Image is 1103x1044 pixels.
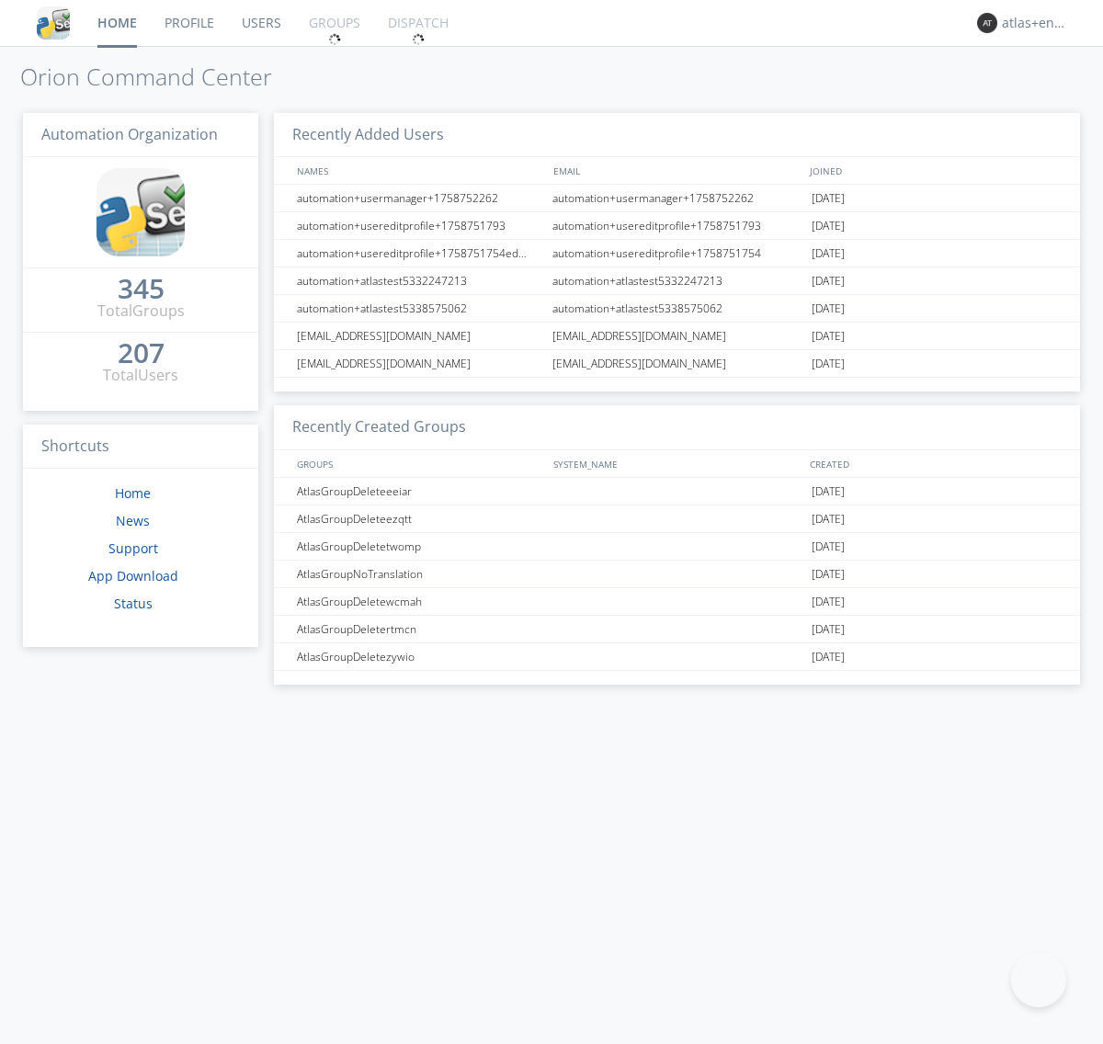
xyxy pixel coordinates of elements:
div: Total Groups [97,301,185,322]
a: Home [115,484,151,502]
span: Automation Organization [41,124,218,144]
div: AtlasGroupDeleteezqtt [292,505,547,532]
a: automation+usereditprofile+1758751793automation+usereditprofile+1758751793[DATE] [274,212,1080,240]
div: automation+usereditprofile+1758751793 [548,212,807,239]
span: [DATE] [812,505,845,533]
span: [DATE] [812,267,845,295]
div: NAMES [292,157,544,184]
a: 207 [118,344,165,365]
div: automation+atlastest5338575062 [548,295,807,322]
div: [EMAIL_ADDRESS][DOMAIN_NAME] [548,350,807,377]
a: AtlasGroupDeletezywio[DATE] [274,643,1080,671]
h3: Recently Added Users [274,113,1080,158]
span: [DATE] [812,240,845,267]
span: [DATE] [812,185,845,212]
div: 207 [118,344,165,362]
a: automation+usereditprofile+1758751754editedautomation+usereditprofile+1758751754automation+usered... [274,240,1080,267]
div: [EMAIL_ADDRESS][DOMAIN_NAME] [292,323,547,349]
div: JOINED [805,157,1063,184]
img: 373638.png [977,13,997,33]
span: [DATE] [812,350,845,378]
a: [EMAIL_ADDRESS][DOMAIN_NAME][EMAIL_ADDRESS][DOMAIN_NAME][DATE] [274,323,1080,350]
div: AtlasGroupDeletewcmah [292,588,547,615]
div: CREATED [805,450,1063,477]
a: News [116,512,150,529]
iframe: Toggle Customer Support [1011,952,1066,1007]
span: [DATE] [812,323,845,350]
span: [DATE] [812,643,845,671]
img: spin.svg [412,33,425,46]
span: [DATE] [812,212,845,240]
div: AtlasGroupDeletertmcn [292,616,547,642]
div: AtlasGroupNoTranslation [292,561,547,587]
a: Status [114,595,153,612]
div: 345 [118,279,165,298]
img: cddb5a64eb264b2086981ab96f4c1ba7 [37,6,70,40]
div: AtlasGroupDeletetwomp [292,533,547,560]
div: [EMAIL_ADDRESS][DOMAIN_NAME] [548,323,807,349]
div: GROUPS [292,450,544,477]
div: [EMAIL_ADDRESS][DOMAIN_NAME] [292,350,547,377]
a: automation+atlastest5338575062automation+atlastest5338575062[DATE] [274,295,1080,323]
img: cddb5a64eb264b2086981ab96f4c1ba7 [97,168,185,256]
span: [DATE] [812,561,845,588]
a: AtlasGroupDeletertmcn[DATE] [274,616,1080,643]
div: Total Users [103,365,178,386]
a: AtlasGroupNoTranslation[DATE] [274,561,1080,588]
a: AtlasGroupDeletetwomp[DATE] [274,533,1080,561]
div: automation+usermanager+1758752262 [548,185,807,211]
div: automation+atlastest5332247213 [292,267,547,294]
a: AtlasGroupDeleteezqtt[DATE] [274,505,1080,533]
div: AtlasGroupDeletezywio [292,643,547,670]
div: automation+usereditprofile+1758751754editedautomation+usereditprofile+1758751754 [292,240,547,267]
span: [DATE] [812,478,845,505]
a: AtlasGroupDeletewcmah[DATE] [274,588,1080,616]
div: automation+usereditprofile+1758751754 [548,240,807,267]
a: App Download [88,567,178,584]
div: automation+usermanager+1758752262 [292,185,547,211]
a: AtlasGroupDeleteeeiar[DATE] [274,478,1080,505]
span: [DATE] [812,616,845,643]
a: automation+atlastest5332247213automation+atlastest5332247213[DATE] [274,267,1080,295]
a: 345 [118,279,165,301]
div: automation+usereditprofile+1758751793 [292,212,547,239]
div: AtlasGroupDeleteeeiar [292,478,547,505]
span: [DATE] [812,588,845,616]
div: atlas+english0002 [1002,14,1071,32]
div: SYSTEM_NAME [549,450,805,477]
a: [EMAIL_ADDRESS][DOMAIN_NAME][EMAIL_ADDRESS][DOMAIN_NAME][DATE] [274,350,1080,378]
span: [DATE] [812,295,845,323]
a: automation+usermanager+1758752262automation+usermanager+1758752262[DATE] [274,185,1080,212]
img: spin.svg [328,33,341,46]
h3: Recently Created Groups [274,405,1080,450]
div: automation+atlastest5338575062 [292,295,547,322]
a: Support [108,539,158,557]
span: [DATE] [812,533,845,561]
div: automation+atlastest5332247213 [548,267,807,294]
h3: Shortcuts [23,425,258,470]
div: EMAIL [549,157,805,184]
